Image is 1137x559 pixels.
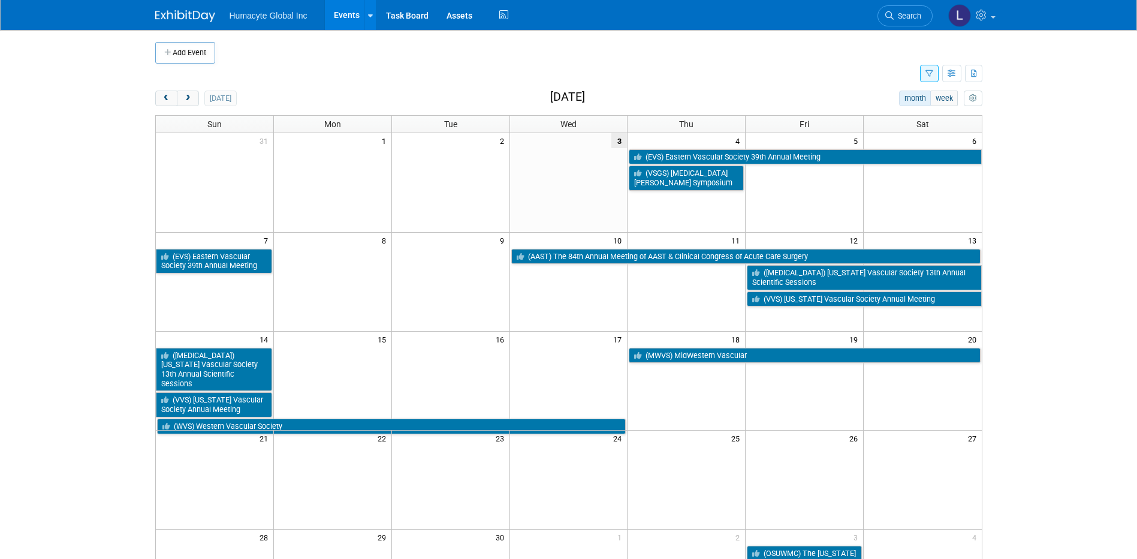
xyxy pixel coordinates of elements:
span: 13 [967,233,982,248]
button: next [177,91,199,106]
button: prev [155,91,177,106]
span: 11 [730,233,745,248]
a: (VVS) [US_STATE] Vascular Society Annual Meeting [156,392,272,417]
span: 24 [612,431,627,446]
span: 3 [852,530,863,545]
span: 27 [967,431,982,446]
span: 7 [263,233,273,248]
button: [DATE] [204,91,236,106]
h2: [DATE] [550,91,585,104]
button: month [899,91,931,106]
i: Personalize Calendar [969,95,977,103]
a: (WVS) Western Vascular Society [157,419,626,434]
span: Fri [800,119,809,129]
span: Wed [560,119,577,129]
span: Mon [324,119,341,129]
a: Search [877,5,933,26]
button: myCustomButton [964,91,982,106]
span: 29 [376,530,391,545]
a: (VSGS) [MEDICAL_DATA] [PERSON_NAME] Symposium [629,166,744,190]
span: 3 [611,133,627,148]
span: 5 [852,133,863,148]
span: 26 [848,431,863,446]
span: 17 [612,332,627,347]
span: 6 [971,133,982,148]
span: 22 [376,431,391,446]
a: ([MEDICAL_DATA]) [US_STATE] Vascular Society 13th Annual Scientific Sessions [156,348,272,392]
a: (MWVS) MidWestern Vascular [629,348,980,363]
span: 12 [848,233,863,248]
span: 2 [734,530,745,545]
a: (EVS) Eastern Vascular Society 39th Annual Meeting [629,149,981,165]
a: (EVS) Eastern Vascular Society 39th Annual Meeting [156,249,272,274]
span: Sat [916,119,929,129]
span: Sun [207,119,222,129]
span: 4 [971,530,982,545]
a: (AAST) The 84th Annual Meeting of AAST & Clinical Congress of Acute Care Surgery [511,249,981,265]
img: ExhibitDay [155,10,215,22]
span: 18 [730,332,745,347]
span: 23 [494,431,509,446]
a: ([MEDICAL_DATA]) [US_STATE] Vascular Society 13th Annual Scientific Sessions [747,265,981,290]
span: 15 [376,332,391,347]
button: week [930,91,958,106]
span: Humacyte Global Inc [230,11,307,20]
span: 1 [381,133,391,148]
span: 8 [381,233,391,248]
img: Linda Hamilton [948,4,971,27]
span: 16 [494,332,509,347]
span: 9 [499,233,509,248]
span: 31 [258,133,273,148]
span: 14 [258,332,273,347]
span: 30 [494,530,509,545]
span: 10 [612,233,627,248]
span: 25 [730,431,745,446]
span: 28 [258,530,273,545]
a: (VVS) [US_STATE] Vascular Society Annual Meeting [747,291,981,307]
span: 19 [848,332,863,347]
span: 20 [967,332,982,347]
span: 4 [734,133,745,148]
span: 2 [499,133,509,148]
span: 21 [258,431,273,446]
span: 1 [616,530,627,545]
button: Add Event [155,42,215,64]
span: Thu [679,119,693,129]
span: Search [894,11,921,20]
span: Tue [444,119,457,129]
